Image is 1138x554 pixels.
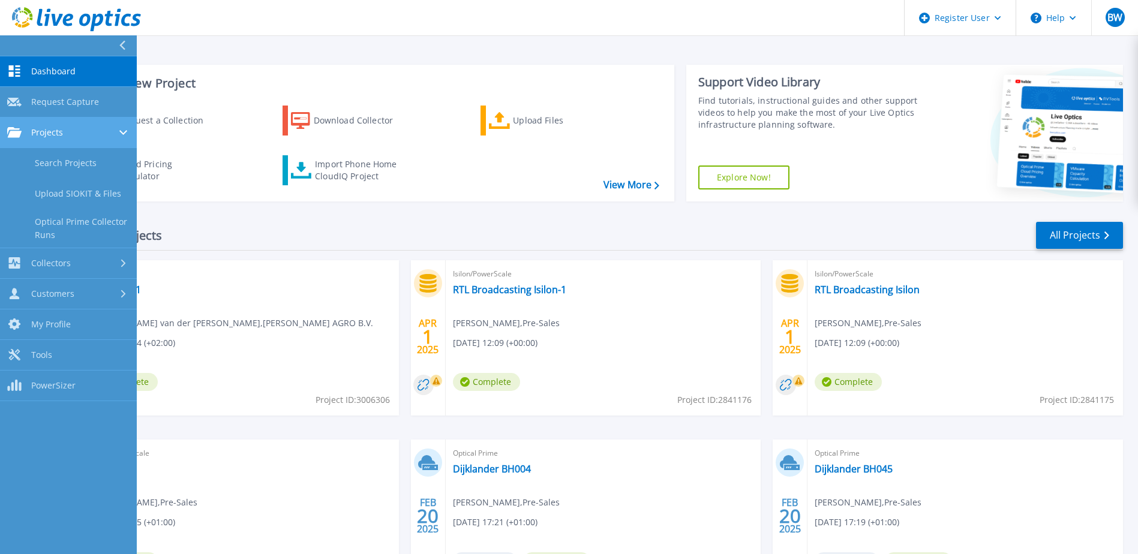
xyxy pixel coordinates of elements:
[815,463,893,475] a: Dijklander BH045
[453,516,538,529] span: [DATE] 17:21 (+01:00)
[31,66,76,77] span: Dashboard
[603,179,659,191] a: View More
[453,496,560,509] span: [PERSON_NAME] , Pre-Sales
[453,463,531,475] a: Dijklander BH004
[785,332,795,342] span: 1
[453,284,566,296] a: RTL Broadcasting Isilon-1
[91,447,392,460] span: Isilon/PowerScale
[453,373,520,391] span: Complete
[31,97,99,107] span: Request Capture
[416,494,439,538] div: FEB 2025
[815,267,1116,281] span: Isilon/PowerScale
[85,155,219,185] a: Cloud Pricing Calculator
[815,317,921,330] span: [PERSON_NAME] , Pre-Sales
[91,496,197,509] span: [PERSON_NAME] , Pre-Sales
[698,95,921,131] div: Find tutorials, instructional guides and other support videos to help you make the most of your L...
[85,77,659,90] h3: Start a New Project
[481,106,614,136] a: Upload Files
[513,109,609,133] div: Upload Files
[31,350,52,360] span: Tools
[453,447,754,460] span: Optical Prime
[314,109,410,133] div: Download Collector
[417,511,439,521] span: 20
[119,109,215,133] div: Request a Collection
[91,317,373,330] span: [PERSON_NAME] van der [PERSON_NAME] , [PERSON_NAME] AGRO B.V.
[453,336,538,350] span: [DATE] 12:09 (+00:00)
[31,258,71,269] span: Collectors
[779,494,801,538] div: FEB 2025
[815,284,920,296] a: RTL Broadcasting Isilon
[422,332,433,342] span: 1
[698,74,921,90] div: Support Video Library
[815,373,882,391] span: Complete
[416,315,439,359] div: APR 2025
[31,319,71,330] span: My Profile
[698,165,789,189] a: Explore Now!
[316,393,390,407] span: Project ID: 3006306
[1036,222,1123,249] a: All Projects
[91,267,392,281] span: Optical Prime
[1107,13,1122,22] span: BW
[31,380,76,391] span: PowerSizer
[779,511,801,521] span: 20
[779,315,801,359] div: APR 2025
[453,317,560,330] span: [PERSON_NAME] , Pre-Sales
[31,288,74,299] span: Customers
[677,393,752,407] span: Project ID: 2841176
[815,516,899,529] span: [DATE] 17:19 (+01:00)
[283,106,416,136] a: Download Collector
[453,267,754,281] span: Isilon/PowerScale
[815,496,921,509] span: [PERSON_NAME] , Pre-Sales
[315,158,409,182] div: Import Phone Home CloudIQ Project
[118,158,214,182] div: Cloud Pricing Calculator
[815,447,1116,460] span: Optical Prime
[85,106,219,136] a: Request a Collection
[1040,393,1114,407] span: Project ID: 2841175
[31,127,63,138] span: Projects
[815,336,899,350] span: [DATE] 12:09 (+00:00)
